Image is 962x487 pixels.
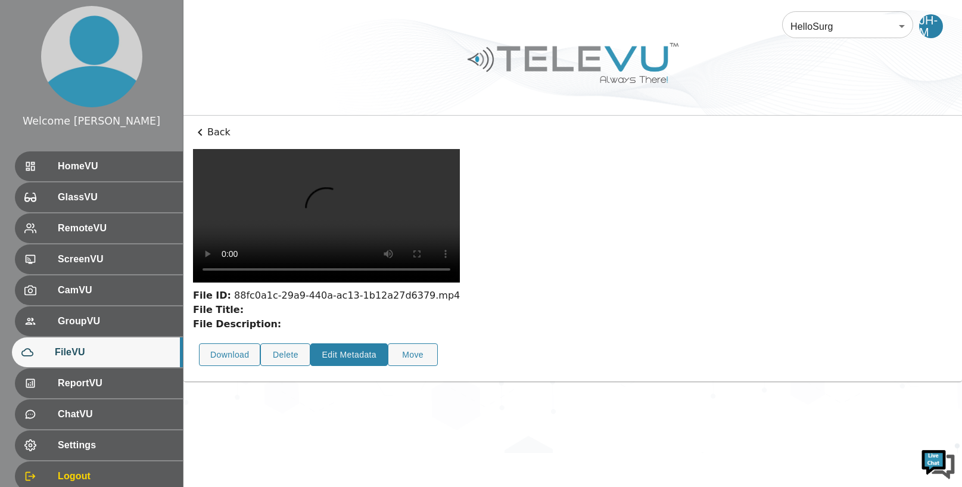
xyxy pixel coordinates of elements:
[15,368,183,398] div: ReportVU
[15,430,183,460] div: Settings
[260,343,310,367] button: Delete
[23,113,160,129] div: Welcome [PERSON_NAME]
[41,6,142,107] img: profile.png
[58,469,173,483] span: Logout
[15,182,183,212] div: GlassVU
[69,150,164,271] span: We're online!
[782,10,913,43] div: HelloSurg
[58,376,173,390] span: ReportVU
[466,38,680,88] img: Logo
[195,6,224,35] div: Minimize live chat window
[6,325,227,367] textarea: Type your message and hit 'Enter'
[15,399,183,429] div: ChatVU
[15,213,183,243] div: RemoteVU
[58,221,173,235] span: RemoteVU
[15,306,183,336] div: GroupVU
[58,252,173,266] span: ScreenVU
[58,159,173,173] span: HomeVU
[193,318,281,330] strong: File Description:
[920,445,956,481] img: Chat Widget
[55,345,173,359] span: FileVU
[12,337,183,367] div: FileVU
[15,275,183,305] div: CamVU
[58,314,173,328] span: GroupVU
[20,55,50,85] img: d_736959983_company_1615157101543_736959983
[199,343,260,367] button: Download
[919,14,943,38] div: JH-M
[58,283,173,297] span: CamVU
[15,151,183,181] div: HomeVU
[193,304,244,315] strong: File Title:
[58,190,173,204] span: GlassVU
[62,63,200,78] div: Chat with us now
[388,343,438,367] button: Move
[58,407,173,421] span: ChatVU
[193,125,952,139] p: Back
[58,438,173,452] span: Settings
[310,343,388,367] button: Edit Metadata
[193,290,231,301] strong: File ID:
[193,289,460,303] div: 88fc0a1c-29a9-440a-ac13-1b12a27d6379.mp4
[15,244,183,274] div: ScreenVU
